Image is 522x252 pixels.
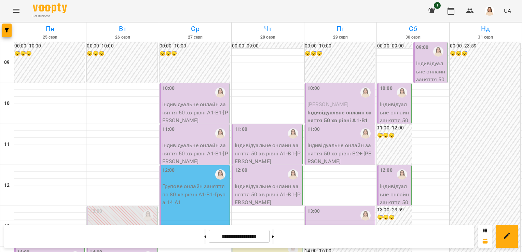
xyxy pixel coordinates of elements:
h6: 😴😴😴 [87,50,157,57]
p: Індивідуальне онлайн заняття 50 хв рівні А1-В1 [307,109,373,125]
img: Оксана [397,169,407,180]
label: 11:00 [307,126,320,133]
h6: Ср [160,24,230,34]
h6: Вт [87,24,157,34]
h6: Нд [451,24,521,34]
h6: 00:00 - 09:00 [232,42,302,50]
h6: 30 серп [378,34,448,41]
p: Індивідуальне онлайн заняття 50 хв (підготовка до іспиту ) рівні В2+ - [PERSON_NAME] [380,100,410,165]
h6: 27 серп [160,34,230,41]
span: [PERSON_NAME] [307,101,349,108]
h6: 😴😴😴 [14,50,85,57]
label: 12:00 [380,167,393,174]
h6: 29 серп [305,34,375,41]
p: Індивідуальне онлайн заняття 50 хв рівні А1-В1 - [PERSON_NAME] [162,141,228,166]
span: 1 [434,2,441,9]
button: Menu [8,3,25,19]
h6: Пт [305,24,375,34]
label: 10:00 [162,85,175,92]
h6: 28 серп [233,34,303,41]
h6: 00:00 - 23:59 [450,42,520,50]
h6: 😴😴😴 [450,50,520,57]
h6: 00:00 - 10:00 [160,42,230,50]
label: 09:00 [416,44,429,51]
h6: 00:00 - 10:00 [87,42,157,50]
img: Оксана [215,128,225,139]
h6: Чт [233,24,303,34]
h6: 12 [4,182,10,189]
p: Індивідуальне онлайн заняття 50 хв рівні А1-В1 - [PERSON_NAME] [235,182,301,207]
img: Оксана [360,128,371,139]
img: Оксана [215,169,225,180]
h6: 13:00 - 23:59 [377,206,412,214]
p: Індивідуальне онлайн заняття 50 хв рівні А1-В1 - [PERSON_NAME] [162,100,228,125]
img: Оксана [143,210,153,221]
p: Індивідуальне онлайн заняття 50 хв рівні В2+ - [PERSON_NAME] [307,141,373,166]
h6: Пн [15,24,85,34]
img: Оксана [360,87,371,98]
p: Індивідуальне онлайн заняття 50 хв рівні А1-В1 - [PERSON_NAME] [235,141,301,166]
label: 10:00 [380,85,393,92]
h6: 09 [4,59,10,66]
img: Оксана [433,46,443,57]
h6: 00:00 - 09:00 [377,42,412,50]
label: 13:00 [307,208,320,215]
h6: 26 серп [87,34,157,41]
img: 76124efe13172d74632d2d2d3678e7ed.png [485,6,494,16]
h6: 😴😴😴 [377,214,412,221]
img: Оксана [397,87,407,98]
h6: 00:00 - 10:00 [14,42,85,50]
img: Оксана [288,169,298,180]
h6: 25 серп [15,34,85,41]
img: Voopty Logo [33,3,67,13]
h6: 00:00 - 10:00 [305,42,375,50]
label: 12:00 [162,167,175,174]
label: 12:00 [235,167,247,174]
h6: Сб [378,24,448,34]
label: 11:00 [162,126,175,133]
label: 13:00 [90,208,102,215]
span: UA [504,7,511,14]
h6: 😴😴😴 [160,50,230,57]
label: 11:00 [235,126,247,133]
p: Групове онлайн заняття по 80 хв рівні А1-В1 - Група 14 А1 [162,182,228,207]
p: Індивідуальне онлайн заняття 50 хв рівні А1-В1 - [PERSON_NAME] [380,182,410,230]
h6: 11:00 - 12:00 [377,124,412,132]
span: For Business [33,14,67,18]
h6: 😴😴😴 [377,132,412,139]
img: Оксана [360,210,371,221]
img: Оксана [215,87,225,98]
p: Індивідуальне онлайн заняття 50 хв рівні В2+ - [PERSON_NAME] [416,59,446,108]
button: UA [501,4,514,17]
h6: 11 [4,141,10,148]
h6: 10 [4,100,10,107]
label: 10:00 [307,85,320,92]
h6: 😴😴😴 [305,50,375,57]
h6: 31 серп [451,34,521,41]
img: Оксана [288,128,298,139]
